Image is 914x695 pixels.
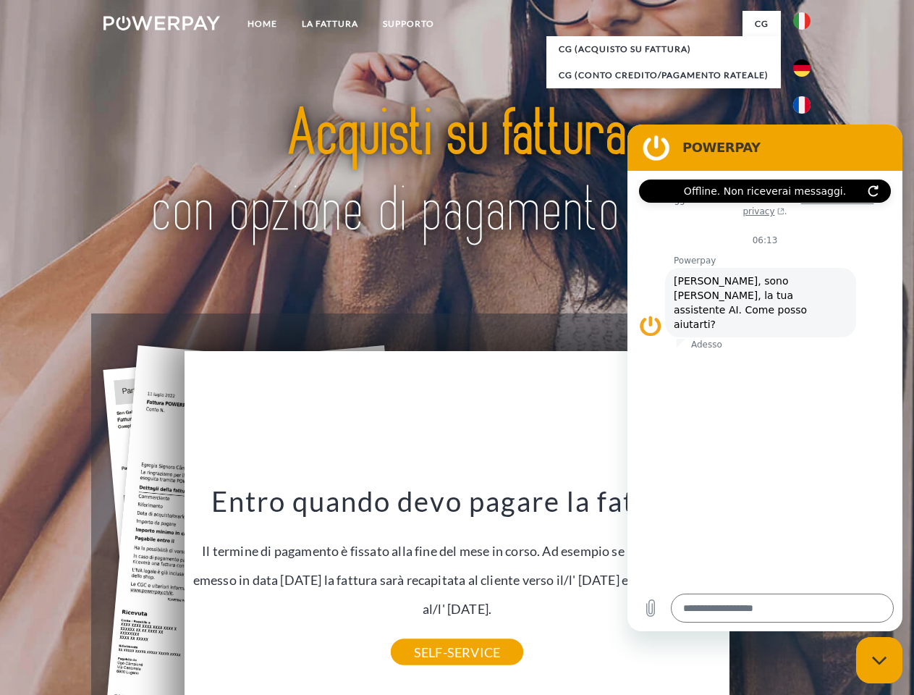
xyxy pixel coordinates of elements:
img: de [793,59,811,77]
a: CG (Acquisto su fattura) [546,36,781,62]
iframe: Pulsante per aprire la finestra di messaggistica, conversazione in corso [856,637,902,683]
a: Home [235,11,289,37]
a: CG (Conto Credito/Pagamento rateale) [546,62,781,88]
img: it [793,12,811,30]
h3: Entro quando devo pagare la fattura? [193,484,722,518]
a: SELF-SERVICE [391,639,523,665]
img: fr [793,96,811,114]
a: LA FATTURA [289,11,371,37]
a: Supporto [371,11,447,37]
img: title-powerpay_it.svg [138,69,776,277]
iframe: Finestra di messaggistica [627,125,902,631]
img: logo-powerpay-white.svg [103,16,220,30]
a: CG [742,11,781,37]
div: Il termine di pagamento è fissato alla fine del mese in corso. Ad esempio se l'ordine è stato eme... [193,484,722,652]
